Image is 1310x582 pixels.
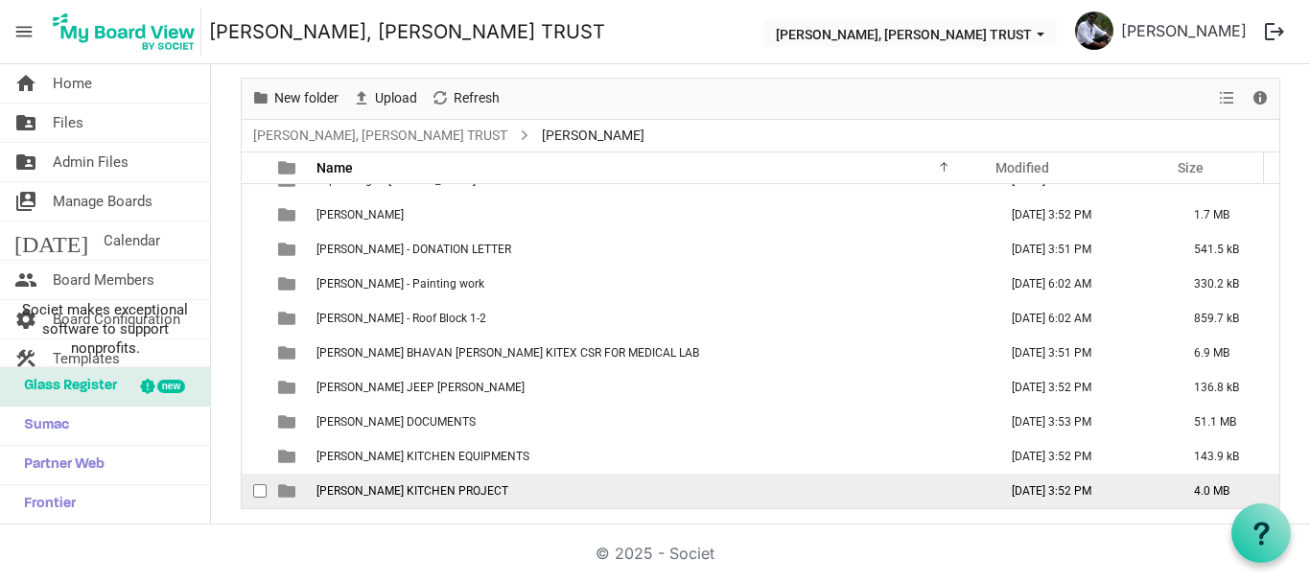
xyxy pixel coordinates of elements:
td: checkbox [242,267,267,301]
td: Theresa Bhavan - Roof Block 1-2 is template cell column header Name [311,301,992,336]
span: Sumac [14,407,69,445]
span: [PERSON_NAME] BHAVAN [PERSON_NAME] KITEX CSR FOR MEDICAL LAB [316,346,699,360]
td: August 18, 2025 3:52 PM column header Modified [992,474,1174,508]
td: Theresa Bhavan - Painting work is template cell column header Name [311,267,992,301]
td: checkbox [242,198,267,232]
span: Glass Register [14,367,117,406]
span: Societ makes exceptional software to support nonprofits. [9,300,201,358]
span: [PERSON_NAME] [538,124,648,148]
span: people [14,261,37,299]
img: My Board View Logo [47,8,201,56]
td: is template cell column header type [267,474,311,508]
td: August 18, 2025 3:52 PM column header Modified [992,439,1174,474]
button: Upload [349,86,421,110]
span: folder_shared [14,104,37,142]
div: Details [1244,79,1276,119]
td: August 19, 2025 6:02 AM column header Modified [992,267,1174,301]
span: Home [53,64,92,103]
span: Admin Files [53,143,129,181]
span: Calendar [104,221,160,260]
span: [PERSON_NAME] [316,208,404,221]
td: THERESA BHAVAN KITCHEN PROJECT is template cell column header Name [311,474,992,508]
td: is template cell column header type [267,232,311,267]
td: is template cell column header type [267,301,311,336]
td: August 18, 2025 3:52 PM column header Modified [992,370,1174,405]
td: checkbox [242,232,267,267]
td: 4.0 MB is template cell column header Size [1174,474,1279,508]
span: Repainting at [PERSON_NAME] [316,174,476,187]
span: Frontier [14,485,76,524]
td: checkbox [242,439,267,474]
span: home [14,64,37,103]
div: Upload [345,79,424,119]
span: Board Members [53,261,154,299]
button: Refresh [428,86,503,110]
td: 51.1 MB is template cell column header Size [1174,405,1279,439]
td: is template cell column header type [267,267,311,301]
span: Refresh [452,86,502,110]
span: [DATE] [14,221,88,260]
span: menu [6,13,42,50]
td: 541.5 kB is template cell column header Size [1174,232,1279,267]
a: © 2025 - Societ [596,544,714,563]
td: 136.8 kB is template cell column header Size [1174,370,1279,405]
td: THERESA BHAVAN - MAHINDRA JEEP is template cell column header Name [311,198,992,232]
td: checkbox [242,336,267,370]
span: [PERSON_NAME] - DONATION LETTER [316,243,511,256]
button: THERESA BHAVAN, IMMANUEL CHARITABLE TRUST dropdownbutton [763,20,1057,47]
a: [PERSON_NAME] [1113,12,1254,50]
span: [PERSON_NAME] KITCHEN EQUIPMENTS [316,450,529,463]
td: THERESA BHAVAN DOCUMENTS is template cell column header Name [311,405,992,439]
a: [PERSON_NAME], [PERSON_NAME] TRUST [209,12,605,51]
div: new [157,380,185,393]
td: checkbox [242,405,267,439]
span: Modified [995,160,1049,175]
td: checkbox [242,301,267,336]
td: checkbox [242,474,267,508]
a: [PERSON_NAME], [PERSON_NAME] TRUST [249,124,511,148]
span: switch_account [14,182,37,221]
span: Size [1178,160,1204,175]
td: 330.2 kB is template cell column header Size [1174,267,1279,301]
button: New folder [248,86,342,110]
span: Upload [373,86,419,110]
td: August 18, 2025 3:52 PM column header Modified [992,198,1174,232]
td: is template cell column header type [267,198,311,232]
td: 6.9 MB is template cell column header Size [1174,336,1279,370]
span: [PERSON_NAME] JEEP [PERSON_NAME] [316,381,525,394]
img: hSUB5Hwbk44obJUHC4p8SpJiBkby1CPMa6WHdO4unjbwNk2QqmooFCj6Eu6u6-Q6MUaBHHRodFmU3PnQOABFnA_thumb.png [1075,12,1113,50]
td: is template cell column header type [267,370,311,405]
button: logout [1254,12,1295,52]
td: 143.9 kB is template cell column header Size [1174,439,1279,474]
td: August 18, 2025 3:51 PM column header Modified [992,232,1174,267]
span: [PERSON_NAME] - Painting work [316,277,484,291]
span: folder_shared [14,143,37,181]
td: August 19, 2025 6:02 AM column header Modified [992,301,1174,336]
td: August 18, 2025 3:53 PM column header Modified [992,405,1174,439]
td: is template cell column header type [267,405,311,439]
button: Details [1248,86,1274,110]
div: Refresh [424,79,506,119]
td: THERESA BHAVAN BULERO JEEP KALAYAN SILKS is template cell column header Name [311,370,992,405]
span: Manage Boards [53,182,152,221]
td: August 18, 2025 3:51 PM column header Modified [992,336,1174,370]
td: THERESA BHAVAN KITCHEN EQUIPMENTS is template cell column header Name [311,439,992,474]
td: is template cell column header type [267,336,311,370]
td: 859.7 kB is template cell column header Size [1174,301,1279,336]
td: checkbox [242,370,267,405]
a: My Board View Logo [47,8,209,56]
span: Name [316,160,353,175]
td: 1.7 MB is template cell column header Size [1174,198,1279,232]
span: [PERSON_NAME] - Roof Block 1-2 [316,312,486,325]
td: THERESA BHAVAN ANNA KITEX CSR FOR MEDICAL LAB is template cell column header Name [311,336,992,370]
td: is template cell column header type [267,439,311,474]
div: View [1211,79,1244,119]
button: View dropdownbutton [1215,86,1238,110]
div: New folder [245,79,345,119]
td: THERESA BHAVAN - DONATION LETTER is template cell column header Name [311,232,992,267]
span: Files [53,104,83,142]
span: [PERSON_NAME] DOCUMENTS [316,415,476,429]
span: Partner Web [14,446,105,484]
span: New folder [272,86,340,110]
span: [PERSON_NAME] KITCHEN PROJECT [316,484,508,498]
